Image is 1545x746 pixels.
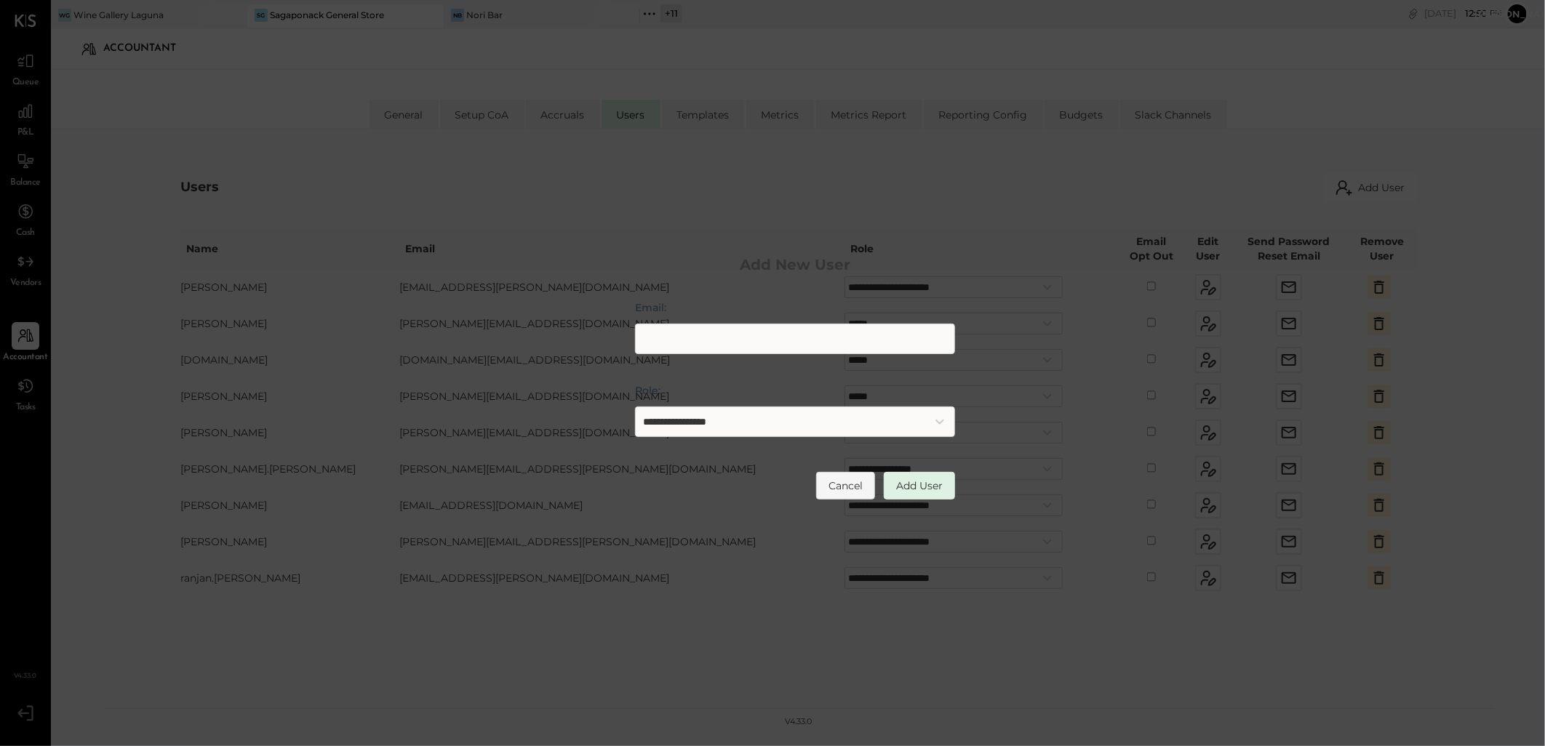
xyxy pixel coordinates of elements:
[635,300,955,315] label: Email:
[635,246,955,283] h2: Add New User
[884,472,955,500] button: Add User
[635,383,955,398] label: Role:
[613,225,977,521] div: Add User Modal
[816,472,875,500] button: Cancel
